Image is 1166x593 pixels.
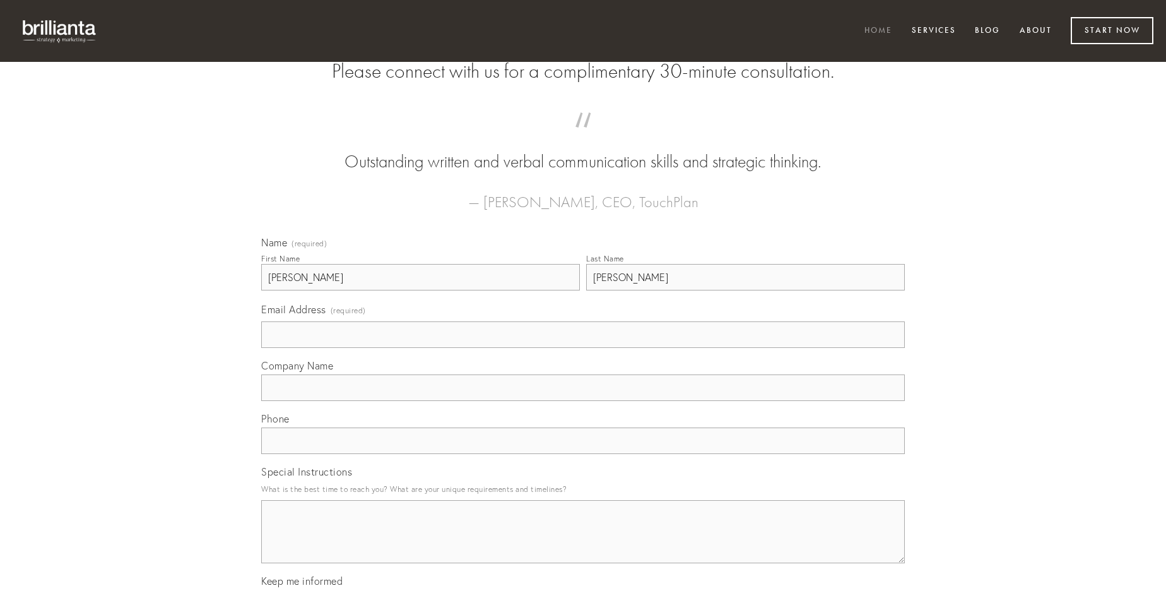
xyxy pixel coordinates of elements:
[291,240,327,248] span: (required)
[261,481,905,498] p: What is the best time to reach you? What are your unique requirements and timelines?
[261,465,352,478] span: Special Instructions
[856,21,900,42] a: Home
[261,359,333,372] span: Company Name
[261,303,326,316] span: Email Address
[261,254,300,263] div: First Name
[261,59,905,83] h2: Please connect with us for a complimentary 30-minute consultation.
[261,236,287,249] span: Name
[331,302,366,319] span: (required)
[281,174,885,215] figcaption: — [PERSON_NAME], CEO, TouchPlan
[281,125,885,150] span: “
[1011,21,1060,42] a: About
[13,13,107,49] img: brillianta - research, strategy, marketing
[261,575,343,587] span: Keep me informed
[1071,17,1153,44] a: Start Now
[281,125,885,174] blockquote: Outstanding written and verbal communication skills and strategic thinking.
[967,21,1008,42] a: Blog
[904,21,964,42] a: Services
[586,254,624,263] div: Last Name
[261,412,290,425] span: Phone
